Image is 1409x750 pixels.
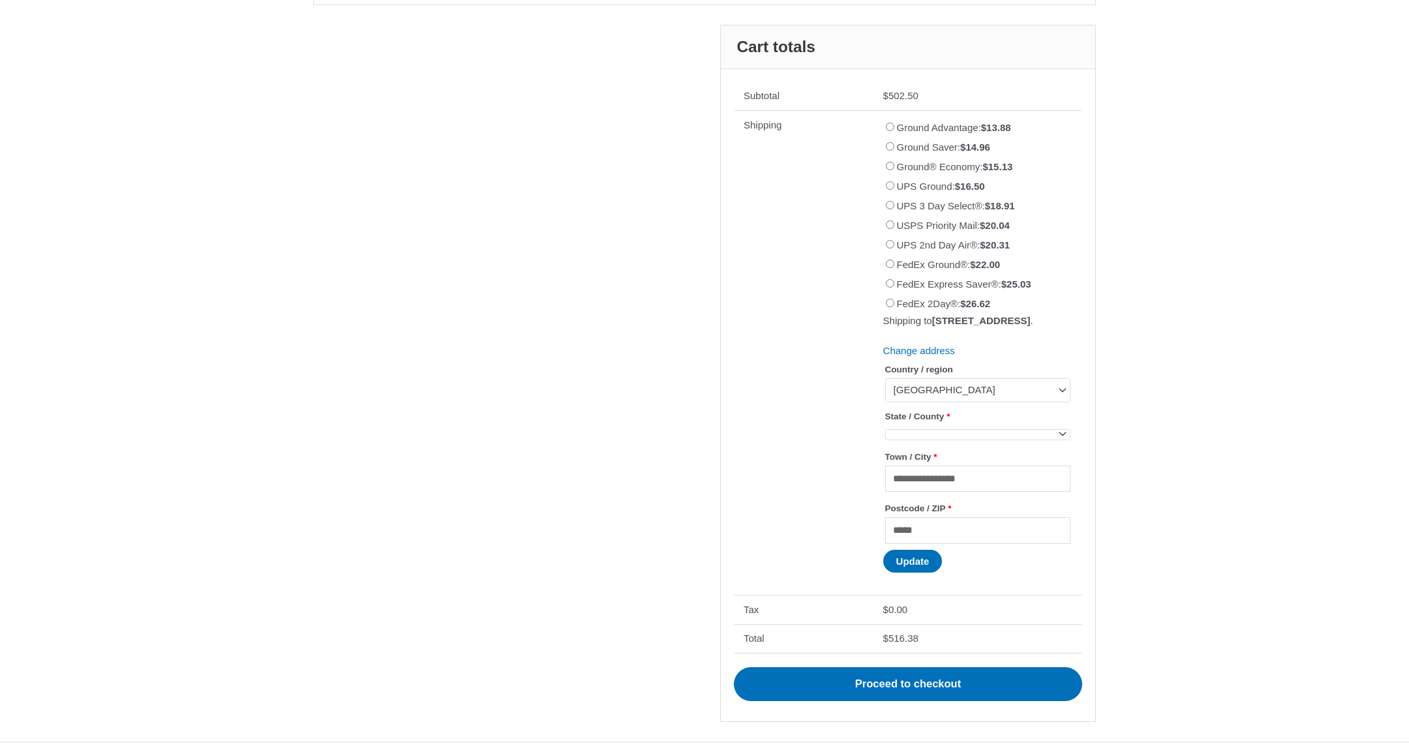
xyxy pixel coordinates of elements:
[885,500,1070,517] label: Postcode / ZIP
[883,550,943,573] button: Update
[955,181,960,192] span: $
[982,161,1012,172] bdi: 15.13
[980,220,1010,231] bdi: 20.04
[896,122,1010,133] label: Ground Advantage:
[734,624,873,653] th: Total
[883,604,888,615] span: $
[885,408,1070,425] label: State / County
[734,595,873,624] th: Tax
[883,345,955,356] a: Change address
[896,161,1012,172] label: Ground® Economy:
[734,110,873,595] th: Shipping
[896,259,1000,270] label: FedEx Ground®:
[981,122,1011,133] bdi: 13.88
[970,259,1000,270] bdi: 22.00
[883,604,908,615] bdi: 0.00
[955,181,985,192] bdi: 16.50
[985,200,1015,211] bdi: 18.91
[883,633,888,644] span: $
[734,82,873,111] th: Subtotal
[985,200,990,211] span: $
[896,278,1031,290] label: FedEx Express Saver®:
[721,25,1095,69] h2: Cart totals
[970,259,975,270] span: $
[1001,278,1007,290] span: $
[883,633,918,644] bdi: 516.38
[960,142,965,153] span: $
[734,667,1082,701] a: Proceed to checkout
[894,383,1050,397] span: Mexico
[896,200,1014,211] label: UPS 3 Day Select®:
[883,90,888,101] span: $
[932,315,1031,326] strong: [STREET_ADDRESS]
[883,90,918,101] bdi: 502.50
[883,314,1072,329] p: Shipping to .
[896,181,984,192] label: UPS Ground:
[885,448,1070,466] label: Town / City
[896,220,1009,231] label: USPS Priority Mail:
[960,298,965,309] span: $
[1001,278,1031,290] bdi: 25.03
[960,298,990,309] bdi: 26.62
[885,361,1070,378] label: Country / region
[982,161,988,172] span: $
[885,378,1070,402] span: Mexico
[960,142,990,153] bdi: 14.96
[896,142,990,153] label: Ground Saver:
[981,122,986,133] span: $
[980,239,985,250] span: $
[980,239,1010,250] bdi: 20.31
[980,220,985,231] span: $
[896,298,990,309] label: FedEx 2Day®:
[896,239,1010,250] label: UPS 2nd Day Air®:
